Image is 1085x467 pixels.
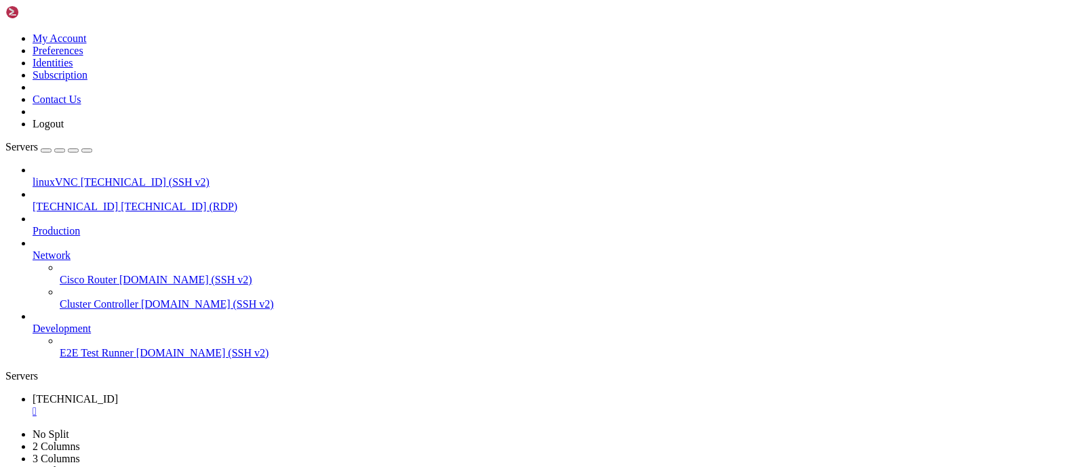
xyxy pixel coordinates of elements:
a: 176.102.65.175 [33,393,1080,418]
span: [TECHNICAL_ID] (SSH v2) [81,176,210,188]
a: Production [33,225,1080,237]
li: Production [33,213,1080,237]
span: Cluster Controller [60,298,138,310]
a: 3 Columns [33,453,80,464]
span: Development [33,323,91,334]
a: Development [33,323,1080,335]
li: E2E Test Runner [DOMAIN_NAME] (SSH v2) [60,335,1080,359]
li: Development [33,310,1080,359]
span: Production [33,225,80,237]
li: Network [33,237,1080,310]
img: Shellngn [5,5,83,19]
div: Servers [5,370,1080,382]
a: My Account [33,33,87,44]
li: [TECHNICAL_ID] [TECHNICAL_ID] (RDP) [33,188,1080,213]
a: 2 Columns [33,441,80,452]
span: [DOMAIN_NAME] (SSH v2) [136,347,269,359]
span: [DOMAIN_NAME] (SSH v2) [141,298,274,310]
a: linuxVNC [TECHNICAL_ID] (SSH v2) [33,176,1080,188]
span: [TECHNICAL_ID] [33,393,118,405]
span: [TECHNICAL_ID] [33,201,118,212]
li: Cisco Router [DOMAIN_NAME] (SSH v2) [60,262,1080,286]
span: E2E Test Runner [60,347,134,359]
a: Contact Us [33,94,81,105]
a: Logout [33,118,64,129]
a: Cisco Router [DOMAIN_NAME] (SSH v2) [60,274,1080,286]
span: Network [33,249,71,261]
a: Preferences [33,45,83,56]
span: Cisco Router [60,274,117,285]
a: E2E Test Runner [DOMAIN_NAME] (SSH v2) [60,347,1080,359]
a: Network [33,249,1080,262]
a: Subscription [33,69,87,81]
a: Servers [5,141,92,153]
span: [TECHNICAL_ID] (RDP) [121,201,237,212]
li: linuxVNC [TECHNICAL_ID] (SSH v2) [33,164,1080,188]
span: Servers [5,141,38,153]
li: Cluster Controller [DOMAIN_NAME] (SSH v2) [60,286,1080,310]
a: [TECHNICAL_ID] [TECHNICAL_ID] (RDP) [33,201,1080,213]
span: linuxVNC [33,176,78,188]
span: [DOMAIN_NAME] (SSH v2) [119,274,252,285]
a: Identities [33,57,73,68]
a: Cluster Controller [DOMAIN_NAME] (SSH v2) [60,298,1080,310]
a:  [33,405,1080,418]
a: No Split [33,428,69,440]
